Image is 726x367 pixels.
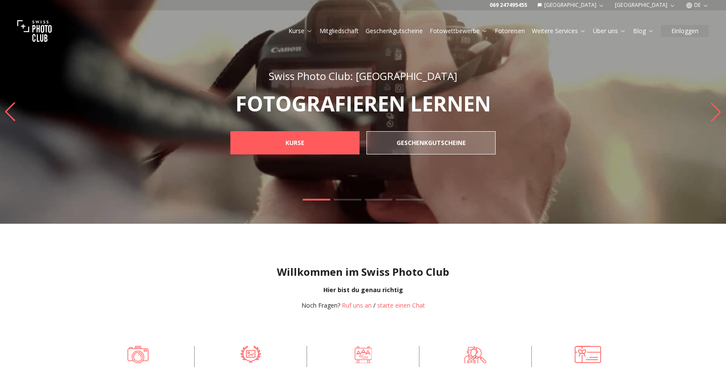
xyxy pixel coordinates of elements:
[285,139,304,147] b: KURSE
[366,27,423,35] a: Geschenkgutscheine
[546,346,630,363] a: Geschenkgutscheine
[366,131,496,154] a: GESCHENKGUTSCHEINE
[211,93,515,114] p: FOTOGRAFIEREN LERNEN
[289,27,313,35] a: Kurse
[630,25,658,37] button: Blog
[17,14,52,48] img: Swiss photo club
[397,139,466,147] b: GESCHENKGUTSCHEINE
[208,346,293,363] a: Fotowettbewerbe
[633,27,654,35] a: Blog
[532,27,586,35] a: Weitere Services
[430,27,488,35] a: Fotowettbewerbe
[301,301,425,310] div: /
[7,286,719,294] div: Hier bist du genau richtig
[490,2,527,9] a: 069 247495455
[316,25,362,37] button: Mitgliedschaft
[426,25,491,37] button: Fotowettbewerbe
[589,25,630,37] button: Über uns
[320,27,359,35] a: Mitgliedschaft
[495,27,525,35] a: Fotoreisen
[593,27,626,35] a: Über uns
[301,301,340,309] span: Noch Fragen?
[377,301,425,310] button: starte einen Chat
[342,301,372,309] a: Ruf uns an
[269,69,457,83] span: Swiss Photo Club: [GEOGRAPHIC_DATA]
[230,131,360,154] a: KURSE
[285,25,316,37] button: Kurse
[362,25,426,37] button: Geschenkgutscheine
[491,25,528,37] button: Fotoreisen
[321,346,405,363] a: Fotoreisen
[7,265,719,279] h1: Willkommen im Swiss Photo Club
[661,25,709,37] button: Einloggen
[433,346,518,363] a: FOTOGRAFEN BUCHEN
[96,346,180,363] a: Fotografieren lernen
[528,25,589,37] button: Weitere Services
